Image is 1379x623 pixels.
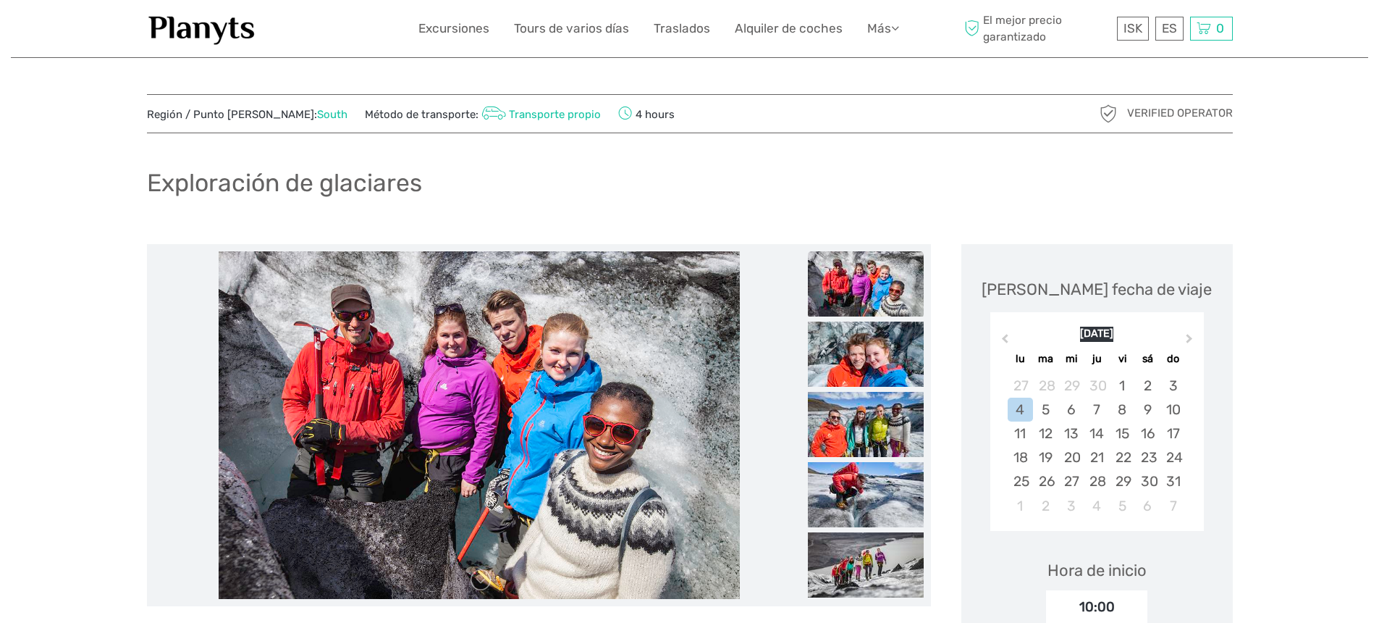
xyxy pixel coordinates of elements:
div: Choose lunes, 25 de mayo de 2026 [1008,469,1033,493]
div: Choose lunes, 1 de junio de 2026 [1008,494,1033,518]
div: Choose viernes, 8 de mayo de 2026 [1110,398,1135,422]
img: 4ac40a8dbce042149a9a7cebad9d42bb_slider_thumbnail.jpeg [808,322,924,387]
div: Choose domingo, 3 de mayo de 2026 [1160,374,1186,398]
a: Transporte propio [478,108,602,121]
button: Previous Month [992,330,1015,354]
div: month 2026-05 [995,374,1199,518]
div: Choose martes, 19 de mayo de 2026 [1033,446,1058,469]
div: Choose domingo, 10 de mayo de 2026 [1160,398,1186,422]
div: Choose lunes, 18 de mayo de 2026 [1008,446,1033,469]
div: Choose domingo, 31 de mayo de 2026 [1160,469,1186,493]
a: Alquiler de coches [735,18,843,39]
img: verified_operator_grey_128.png [1097,102,1120,125]
span: 4 hours [618,104,675,124]
div: sá [1135,349,1160,369]
div: Choose miércoles, 29 de abril de 2026 [1058,374,1084,398]
div: Choose jueves, 28 de mayo de 2026 [1084,469,1109,493]
div: Choose sábado, 9 de mayo de 2026 [1135,398,1160,422]
img: 964b713c92e3499e8906e35e72ad1f19_slider_thumbnail.jpeg [808,462,924,527]
a: Excursiones [418,18,489,39]
span: Método de transporte: [365,104,602,124]
img: 4c5f586535f34b4d8e82097ce2115387_slider_thumbnail.jpeg [808,251,924,317]
div: Choose sábado, 6 de junio de 2026 [1135,494,1160,518]
div: Choose martes, 26 de mayo de 2026 [1033,469,1058,493]
div: Choose jueves, 30 de abril de 2026 [1084,374,1109,398]
div: ma [1033,349,1058,369]
div: Choose miércoles, 20 de mayo de 2026 [1058,446,1084,469]
div: Choose viernes, 29 de mayo de 2026 [1110,469,1135,493]
div: Choose miércoles, 13 de mayo de 2026 [1058,422,1084,446]
div: Choose lunes, 11 de mayo de 2026 [1008,422,1033,446]
p: We're away right now. Please check back later! [20,25,164,37]
div: Choose jueves, 21 de mayo de 2026 [1084,446,1109,469]
a: Traslados [654,18,710,39]
div: Choose viernes, 22 de mayo de 2026 [1110,446,1135,469]
img: 365f5ad5e8b6462d96ea8a3a79423b02_slider_thumbnail.jpeg [808,392,924,457]
h1: Exploración de glaciares [147,168,422,198]
div: Choose lunes, 4 de mayo de 2026 [1008,398,1033,422]
span: El mejor precio garantizado [961,12,1113,44]
div: [PERSON_NAME] fecha de viaje [982,278,1212,301]
a: Tours de varios días [514,18,629,39]
span: Región / Punto [PERSON_NAME]: [147,107,347,122]
button: Next Month [1179,330,1202,354]
div: Choose jueves, 4 de junio de 2026 [1084,494,1109,518]
div: Choose domingo, 17 de mayo de 2026 [1160,422,1186,446]
img: 4c5f586535f34b4d8e82097ce2115387_main_slider.jpeg [219,251,740,599]
div: Choose martes, 28 de abril de 2026 [1033,374,1058,398]
div: Hora de inicio [1047,559,1147,582]
div: do [1160,349,1186,369]
div: Choose viernes, 5 de junio de 2026 [1110,494,1135,518]
span: 0 [1214,21,1226,35]
div: Choose jueves, 7 de mayo de 2026 [1084,398,1109,422]
div: Choose viernes, 15 de mayo de 2026 [1110,422,1135,446]
div: ju [1084,349,1109,369]
div: Choose jueves, 14 de mayo de 2026 [1084,422,1109,446]
div: ES [1155,17,1184,41]
div: Choose miércoles, 6 de mayo de 2026 [1058,398,1084,422]
div: vi [1110,349,1135,369]
div: Choose sábado, 16 de mayo de 2026 [1135,422,1160,446]
div: Choose martes, 5 de mayo de 2026 [1033,398,1058,422]
div: [DATE] [990,327,1204,342]
div: Choose martes, 12 de mayo de 2026 [1033,422,1058,446]
div: Choose sábado, 23 de mayo de 2026 [1135,446,1160,469]
div: Choose martes, 2 de junio de 2026 [1033,494,1058,518]
img: dc0639ab30224def84632ef266e23710_slider_thumbnail.jpeg [808,532,924,598]
div: lu [1008,349,1033,369]
button: Open LiveChat chat widget [166,22,184,40]
div: Choose lunes, 27 de abril de 2026 [1008,374,1033,398]
a: South [317,108,347,121]
div: Choose domingo, 7 de junio de 2026 [1160,494,1186,518]
div: Choose domingo, 24 de mayo de 2026 [1160,446,1186,469]
div: Choose sábado, 30 de mayo de 2026 [1135,469,1160,493]
div: Choose viernes, 1 de mayo de 2026 [1110,374,1135,398]
img: 1453-555b4ac7-172b-4ae9-927d-298d0724a4f4_logo_small.jpg [147,11,257,46]
span: Verified Operator [1127,106,1233,121]
a: Más [867,18,899,39]
span: ISK [1123,21,1142,35]
div: Choose sábado, 2 de mayo de 2026 [1135,374,1160,398]
div: mi [1058,349,1084,369]
div: Choose miércoles, 27 de mayo de 2026 [1058,469,1084,493]
div: Choose miércoles, 3 de junio de 2026 [1058,494,1084,518]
